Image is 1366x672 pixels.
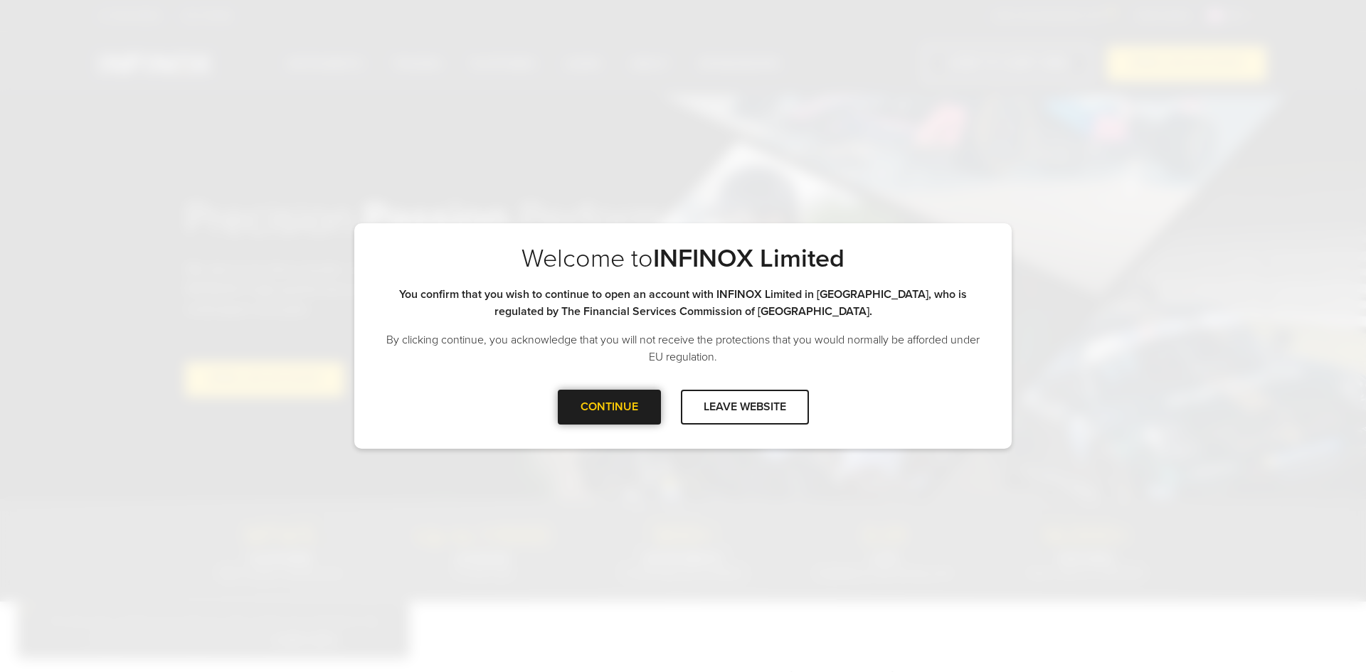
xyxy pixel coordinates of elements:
div: LEAVE WEBSITE [681,390,809,425]
p: By clicking continue, you acknowledge that you will not receive the protections that you would no... [383,331,983,366]
strong: INFINOX Limited [653,243,845,274]
p: Welcome to [383,243,983,274]
strong: You confirm that you wish to continue to open an account with INFINOX Limited in [GEOGRAPHIC_DATA... [399,287,967,319]
div: CONTINUE [558,390,661,425]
